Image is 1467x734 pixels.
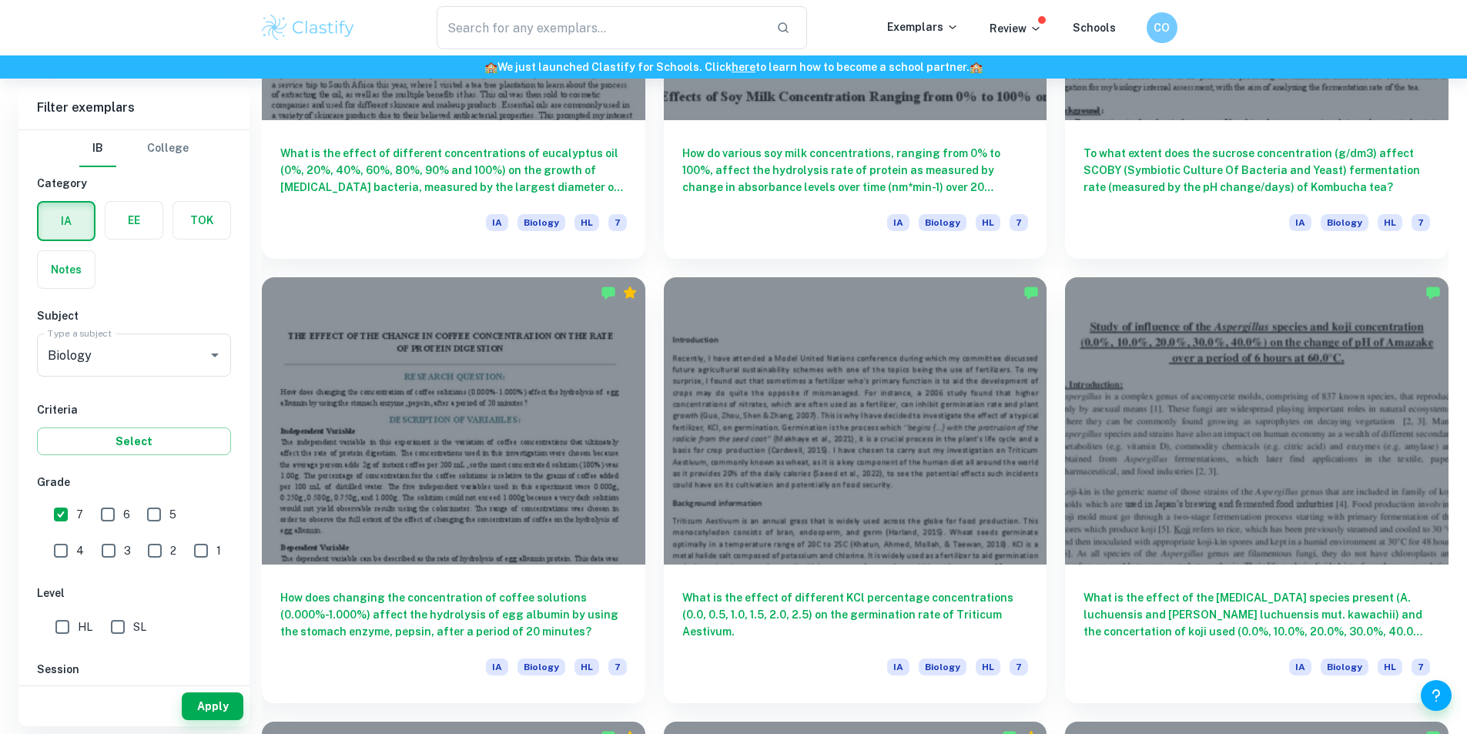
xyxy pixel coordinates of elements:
[48,327,112,340] label: Type a subject
[1073,22,1116,34] a: Schools
[682,589,1029,640] h6: What is the effect of different KCl percentage concentrations (0.0, 0.5, 1.0, 1.5, 2.0, 2.5) on t...
[601,285,616,300] img: Marked
[1065,277,1449,703] a: What is the effect of the [MEDICAL_DATA] species present (A. luchuensis and [PERSON_NAME] luchuen...
[38,251,95,288] button: Notes
[682,145,1029,196] h6: How do various soy milk concentrations, ranging from 0% to 100%, affect the hydrolysis rate of pr...
[976,214,1000,231] span: HL
[37,427,231,455] button: Select
[133,618,146,635] span: SL
[1084,589,1430,640] h6: What is the effect of the [MEDICAL_DATA] species present (A. luchuensis and [PERSON_NAME] luchuen...
[1425,285,1441,300] img: Marked
[147,130,189,167] button: College
[39,203,94,240] button: IA
[1147,12,1177,43] button: CO
[78,618,92,635] span: HL
[79,130,116,167] button: IB
[216,542,221,559] span: 1
[280,145,627,196] h6: What is the effect of different concentrations of eucalyptus oil (0%, 20%, 40%, 60%, 80%, 90% and...
[919,214,966,231] span: Biology
[37,585,231,602] h6: Level
[37,474,231,491] h6: Grade
[517,659,565,675] span: Biology
[574,659,599,675] span: HL
[919,659,966,675] span: Biology
[887,18,959,35] p: Exemplars
[970,61,983,73] span: 🏫
[1412,214,1430,231] span: 7
[1010,659,1028,675] span: 7
[1321,659,1368,675] span: Biology
[1378,214,1402,231] span: HL
[1289,214,1311,231] span: IA
[37,661,231,678] h6: Session
[887,659,909,675] span: IA
[37,175,231,192] h6: Category
[123,506,130,523] span: 6
[76,542,84,559] span: 4
[887,214,909,231] span: IA
[1084,145,1430,196] h6: To what extent does the sucrose concentration (g/dm3) affect SCOBY (Symbiotic Culture Of Bacteria...
[170,542,176,559] span: 2
[280,589,627,640] h6: How does changing the concentration of coffee solutions (0.000%-1.000%) affect the hydrolysis of ...
[173,202,230,239] button: TOK
[664,277,1047,703] a: What is the effect of different KCl percentage concentrations (0.0, 0.5, 1.0, 1.5, 2.0, 2.5) on t...
[732,61,755,73] a: here
[486,214,508,231] span: IA
[1023,285,1039,300] img: Marked
[622,285,638,300] div: Premium
[437,6,765,49] input: Search for any exemplars...
[262,277,645,703] a: How does changing the concentration of coffee solutions (0.000%-1.000%) affect the hydrolysis of ...
[1412,659,1430,675] span: 7
[574,214,599,231] span: HL
[1421,680,1452,711] button: Help and Feedback
[608,214,627,231] span: 7
[79,130,189,167] div: Filter type choice
[3,59,1464,75] h6: We just launched Clastify for Schools. Click to learn how to become a school partner.
[1378,659,1402,675] span: HL
[484,61,497,73] span: 🏫
[169,506,176,523] span: 5
[204,344,226,366] button: Open
[106,202,162,239] button: EE
[1289,659,1311,675] span: IA
[976,659,1000,675] span: HL
[990,20,1042,37] p: Review
[76,506,83,523] span: 7
[37,307,231,324] h6: Subject
[1321,214,1368,231] span: Biology
[608,659,627,675] span: 7
[486,659,508,675] span: IA
[1153,19,1171,36] h6: CO
[1010,214,1028,231] span: 7
[517,214,565,231] span: Biology
[18,86,250,129] h6: Filter exemplars
[124,542,131,559] span: 3
[260,12,357,43] img: Clastify logo
[182,692,243,720] button: Apply
[37,401,231,418] h6: Criteria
